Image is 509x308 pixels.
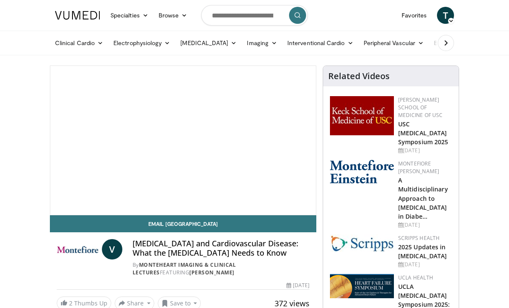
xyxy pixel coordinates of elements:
[133,261,236,276] a: MonteHeart Imaging & Clinical Lectures
[437,7,454,24] a: T
[398,243,447,260] a: 2025 Updates in [MEDICAL_DATA]
[133,261,309,277] div: By FEATURING
[330,274,394,298] img: 0682476d-9aca-4ba2-9755-3b180e8401f5.png.150x105_q85_autocrop_double_scale_upscale_version-0.2.png
[398,274,433,281] a: UCLA Health
[359,34,429,51] a: Peripheral Vascular
[50,34,108,51] a: Clinical Cardio
[398,147,452,154] div: [DATE]
[398,160,439,175] a: Montefiore [PERSON_NAME]
[55,11,100,20] img: VuMedi Logo
[330,160,394,183] img: b0142b4c-93a1-4b58-8f91-5265c282693c.png.150x105_q85_autocrop_double_scale_upscale_version-0.2.png
[50,215,316,232] a: Email [GEOGRAPHIC_DATA]
[105,7,153,24] a: Specialties
[398,234,440,242] a: Scripps Health
[429,34,472,51] a: Business
[57,239,98,260] img: MonteHeart Imaging & Clinical Lectures
[398,221,452,229] div: [DATE]
[189,269,234,276] a: [PERSON_NAME]
[50,66,316,215] video-js: Video Player
[396,7,432,24] a: Favorites
[398,176,448,220] a: A Multidisciplinary Approach to [MEDICAL_DATA] in Diabe…
[201,5,308,26] input: Search topics, interventions
[175,34,242,51] a: [MEDICAL_DATA]
[69,299,72,307] span: 2
[398,261,452,268] div: [DATE]
[286,282,309,289] div: [DATE]
[398,96,443,119] a: [PERSON_NAME] School of Medicine of USC
[328,71,390,81] h4: Related Videos
[330,234,394,252] img: c9f2b0b7-b02a-4276-a72a-b0cbb4230bc1.jpg.150x105_q85_autocrop_double_scale_upscale_version-0.2.jpg
[153,7,193,24] a: Browse
[282,34,359,51] a: Interventional Cardio
[330,96,394,135] img: 7b941f1f-d101-407a-8bfa-07bd47db01ba.png.150x105_q85_autocrop_double_scale_upscale_version-0.2.jpg
[398,120,448,146] a: USC [MEDICAL_DATA] Symposium 2025
[133,239,309,257] h4: [MEDICAL_DATA] and Cardiovascular Disease: What the [MEDICAL_DATA] Needs to Know
[102,239,122,260] a: V
[242,34,282,51] a: Imaging
[108,34,175,51] a: Electrophysiology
